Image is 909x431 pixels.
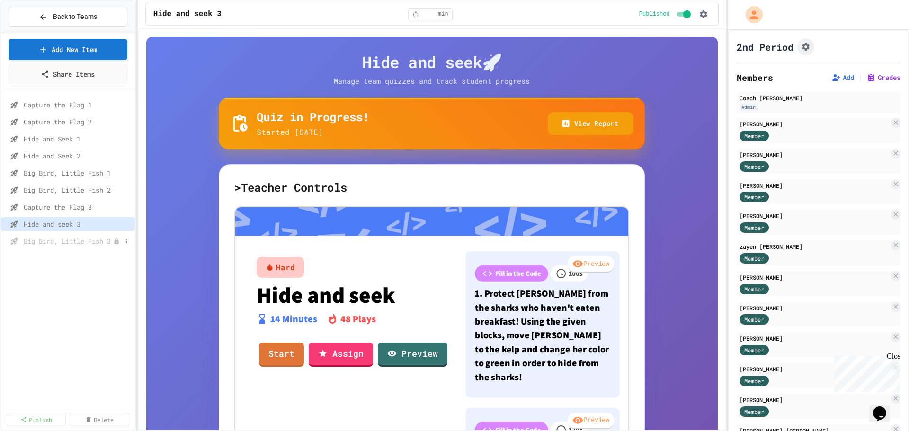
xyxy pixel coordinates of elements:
div: [PERSON_NAME] [740,120,889,128]
button: Assignment Settings [797,38,814,55]
span: Member [744,315,764,324]
div: [PERSON_NAME] [740,150,889,159]
span: Big Bird, Little Fish 1 [24,168,131,178]
span: Member [744,407,764,416]
span: Big Bird, Little Fish 3 [24,236,113,246]
a: Delete [70,413,129,426]
button: Back to Teams [9,7,127,27]
div: Unpublished [113,238,120,245]
span: Member [744,346,764,354]
span: Capture the Flag 1 [24,100,131,110]
div: Chat with us now!Close [4,4,65,60]
div: My Account [736,4,765,26]
span: Member [744,223,764,232]
h1: 2nd Period [737,40,793,53]
span: Member [744,132,764,140]
h5: > Teacher Controls [234,180,629,195]
div: zayen [PERSON_NAME] [740,242,889,251]
h5: Quiz in Progress! [257,109,369,124]
div: Content is published and visible to students [639,9,693,20]
a: Preview [378,343,447,367]
button: More options [122,237,131,246]
a: Publish [7,413,66,426]
div: [PERSON_NAME] [740,181,889,190]
p: Hide and seek [257,282,448,307]
div: [PERSON_NAME] [740,304,889,312]
iframe: chat widget [869,393,900,422]
div: Coach [PERSON_NAME] [740,94,898,102]
a: Assign [309,343,373,367]
p: 48 Plays [340,312,376,326]
div: [PERSON_NAME] [740,334,889,343]
div: [PERSON_NAME] [740,273,889,281]
span: min [438,10,448,18]
iframe: chat widget [830,352,900,392]
p: Manage team quizzes and track student progress [325,76,538,87]
p: Started [DATE] [257,126,369,138]
span: Member [744,377,764,385]
p: 100 s [569,268,583,279]
div: Preview [568,412,614,429]
div: Hard [276,262,295,273]
span: Published [639,10,670,18]
span: Member [744,285,764,293]
button: Add [831,73,854,82]
a: Share Items [9,64,127,84]
span: Member [744,162,764,171]
span: Hide and Seek 1 [24,134,131,144]
span: Back to Teams [53,12,97,22]
span: Member [744,254,764,263]
h4: Hide and seek 🚀 [219,52,645,72]
button: Grades [866,73,900,82]
span: Capture the Flag 3 [24,202,131,212]
span: Member [744,193,764,201]
a: Add New Item [9,39,127,60]
div: [PERSON_NAME] [740,211,889,220]
span: Hide and Seek 2 [24,151,131,161]
p: 14 Minutes [270,312,317,326]
span: | [858,72,863,83]
h2: Members [737,71,773,84]
div: Preview [568,256,614,273]
span: Big Bird, Little Fish 2 [24,185,131,195]
div: [PERSON_NAME] [740,365,889,373]
p: 1. Protect [PERSON_NAME] from the sharks who haven't eaten breakfast! Using the given blocks, mov... [475,286,610,384]
div: [PERSON_NAME] [740,396,889,404]
button: View Report [548,112,634,135]
span: Capture the Flag 2 [24,117,131,127]
a: Start [259,343,304,367]
span: Hide and seek 3 [24,219,131,229]
div: Admin [740,103,757,111]
p: Fill in the Code [495,268,541,279]
span: Hide and seek 3 [153,9,222,20]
